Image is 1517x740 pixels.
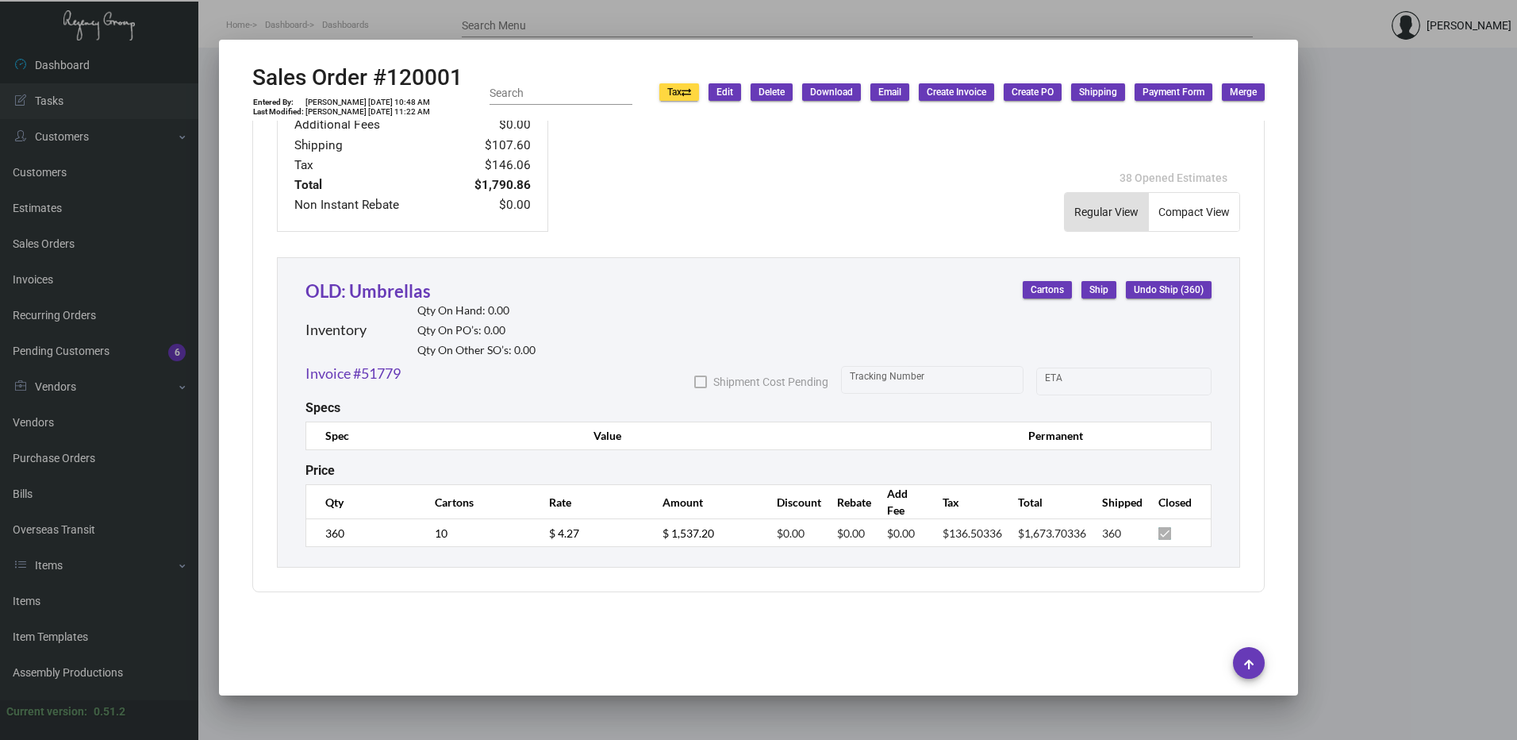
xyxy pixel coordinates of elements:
[578,422,1012,449] th: Value
[1012,86,1054,99] span: Create PO
[1089,283,1108,297] span: Ship
[306,422,578,449] th: Spec
[927,86,986,99] span: Create Invoice
[887,526,915,540] span: $0.00
[1102,526,1121,540] span: 360
[1107,164,1240,192] button: 38 Opened Estimates
[1222,83,1265,101] button: Merge
[943,526,1002,540] span: $136.50336
[802,83,861,101] button: Download
[1086,485,1143,519] th: Shipped
[305,463,335,478] h2: Price
[252,107,305,117] td: Last Modified:
[305,322,367,339] h2: Inventory
[294,115,447,135] td: Additional Fees
[1065,193,1148,231] button: Regular View
[1149,193,1239,231] button: Compact View
[6,703,87,720] div: Current version:
[1135,83,1212,101] button: Payment Form
[919,83,994,101] button: Create Invoice
[1018,526,1086,540] span: $1,673.70336
[667,86,691,99] span: Tax
[1081,281,1116,299] button: Ship
[1004,83,1062,101] button: Create PO
[306,485,420,519] th: Qty
[417,304,536,318] h2: Qty On Hand: 0.00
[1143,485,1212,519] th: Closed
[810,86,853,99] span: Download
[1045,375,1094,387] input: Start date
[305,363,401,384] a: Invoice #51779
[294,175,447,195] td: Total
[1108,375,1184,387] input: End date
[447,175,532,195] td: $1,790.86
[252,64,463,91] h2: Sales Order #120001
[1230,86,1257,99] span: Merge
[1031,283,1064,297] span: Cartons
[1134,283,1204,297] span: Undo Ship (360)
[751,83,793,101] button: Delete
[305,98,431,107] td: [PERSON_NAME] [DATE] 10:48 AM
[294,136,447,156] td: Shipping
[716,86,733,99] span: Edit
[94,703,125,720] div: 0.51.2
[447,115,532,135] td: $0.00
[821,485,871,519] th: Rebate
[761,485,821,519] th: Discount
[447,156,532,175] td: $146.06
[927,485,1002,519] th: Tax
[294,195,447,215] td: Non Instant Rebate
[878,86,901,99] span: Email
[659,83,699,101] button: Tax
[870,83,909,101] button: Email
[533,485,647,519] th: Rate
[1126,281,1212,299] button: Undo Ship (360)
[305,107,431,117] td: [PERSON_NAME] [DATE] 11:22 AM
[1120,172,1227,184] span: 38 Opened Estimates
[647,485,761,519] th: Amount
[447,136,532,156] td: $107.60
[1079,86,1117,99] span: Shipping
[837,526,865,540] span: $0.00
[709,83,741,101] button: Edit
[294,156,447,175] td: Tax
[1143,86,1204,99] span: Payment Form
[1002,485,1086,519] th: Total
[419,485,533,519] th: Cartons
[447,195,532,215] td: $0.00
[252,98,305,107] td: Entered By:
[713,372,828,391] span: Shipment Cost Pending
[758,86,785,99] span: Delete
[777,526,805,540] span: $0.00
[417,344,536,357] h2: Qty On Other SO’s: 0.00
[417,324,536,337] h2: Qty On PO’s: 0.00
[305,400,340,415] h2: Specs
[871,485,927,519] th: Add Fee
[1023,281,1072,299] button: Cartons
[1071,83,1125,101] button: Shipping
[305,280,431,302] a: OLD: Umbrellas
[1012,422,1121,449] th: Permanent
